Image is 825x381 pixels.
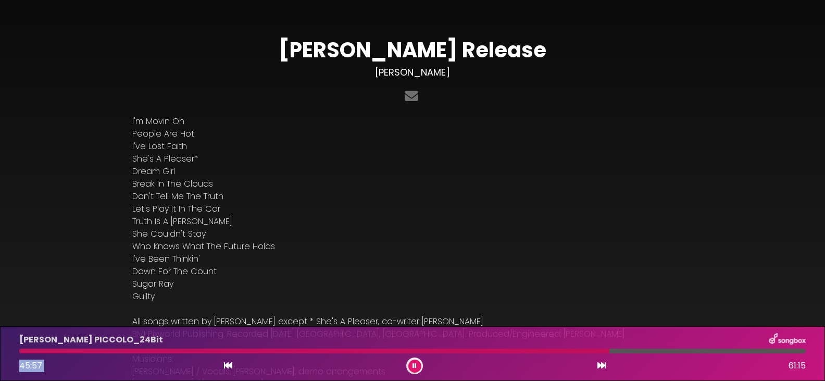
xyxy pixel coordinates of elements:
[132,215,693,228] p: Truth Is A [PERSON_NAME]
[132,38,693,63] h1: [PERSON_NAME] Release
[19,334,163,346] p: [PERSON_NAME] PICCOLO_24Bit
[132,240,693,253] p: Who Knows What The Future Holds
[132,115,693,128] p: I'm Movin On
[132,128,693,140] p: People Are Hot
[132,315,693,328] p: All songs written by [PERSON_NAME] except * She's A Pleaser, co-writer [PERSON_NAME]
[132,290,693,303] p: Guilty
[769,333,806,347] img: songbox-logo-white.png
[19,360,42,372] span: 45:57
[132,165,693,178] p: Dream Girl
[789,360,806,372] span: 61:15
[132,190,693,203] p: Don't Tell Me The Truth
[132,253,693,265] p: I've Been Thinkin'
[132,153,693,165] p: She's A Pleaser*
[132,265,693,278] p: Down For The Count
[132,67,693,78] h3: [PERSON_NAME]
[132,203,693,215] p: Let's Play It In The Car
[132,228,693,240] p: She Couldn't Stay
[132,278,693,290] p: Sugar Ray
[132,140,693,153] p: I've Lost Faith
[132,178,693,190] p: Break In The Clouds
